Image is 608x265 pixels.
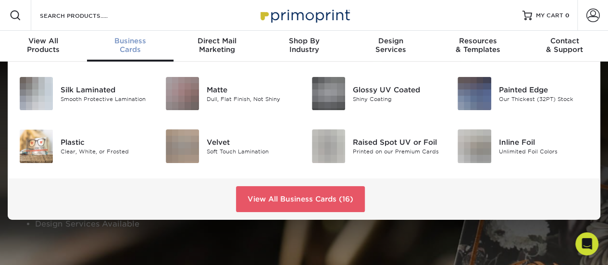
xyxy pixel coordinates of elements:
[166,129,199,163] img: Velvet Business Cards
[457,73,589,114] a: Painted Edge Business Cards Painted Edge Our Thickest (32PT) Stock
[87,31,174,62] a: BusinessCards
[353,137,443,148] div: Raised Spot UV or Foil
[499,148,589,156] div: Unlimited Foil Colors
[174,37,261,54] div: Marketing
[61,84,151,95] div: Silk Laminated
[521,37,608,54] div: & Support
[261,37,347,45] span: Shop By
[174,37,261,45] span: Direct Mail
[312,77,345,110] img: Glossy UV Coated Business Cards
[19,73,151,114] a: Silk Laminated Business Cards Silk Laminated Smooth Protective Lamination
[165,126,297,166] a: Velvet Business Cards Velvet Soft Touch Lamination
[19,126,151,166] a: Plastic Business Cards Plastic Clear, White, or Frosted
[499,84,589,95] div: Painted Edge
[347,31,434,62] a: DesignServices
[61,95,151,103] div: Smooth Protective Lamination
[353,148,443,156] div: Printed on our Premium Cards
[20,77,53,110] img: Silk Laminated Business Cards
[347,37,434,45] span: Design
[521,31,608,62] a: Contact& Support
[353,95,443,103] div: Shiny Coating
[261,31,347,62] a: Shop ByIndustry
[434,37,521,45] span: Resources
[87,37,174,54] div: Cards
[207,148,297,156] div: Soft Touch Lamination
[458,77,491,110] img: Painted Edge Business Cards
[458,129,491,163] img: Inline Foil Business Cards
[87,37,174,45] span: Business
[311,126,443,166] a: Raised Spot UV or Foil Business Cards Raised Spot UV or Foil Printed on our Premium Cards
[20,129,53,163] img: Plastic Business Cards
[347,37,434,54] div: Services
[174,31,261,62] a: Direct MailMarketing
[312,129,345,163] img: Raised Spot UV or Foil Business Cards
[575,232,598,255] div: Open Intercom Messenger
[457,126,589,166] a: Inline Foil Business Cards Inline Foil Unlimited Foil Colors
[499,137,589,148] div: Inline Foil
[434,31,521,62] a: Resources& Templates
[311,73,443,114] a: Glossy UV Coated Business Cards Glossy UV Coated Shiny Coating
[207,84,297,95] div: Matte
[236,186,365,212] a: View All Business Cards (16)
[165,73,297,114] a: Matte Business Cards Matte Dull, Flat Finish, Not Shiny
[434,37,521,54] div: & Templates
[166,77,199,110] img: Matte Business Cards
[256,5,352,25] img: Primoprint
[207,137,297,148] div: Velvet
[565,12,570,19] span: 0
[499,95,589,103] div: Our Thickest (32PT) Stock
[207,95,297,103] div: Dull, Flat Finish, Not Shiny
[261,37,347,54] div: Industry
[39,10,133,21] input: SEARCH PRODUCTS.....
[353,84,443,95] div: Glossy UV Coated
[521,37,608,45] span: Contact
[536,12,563,20] span: MY CART
[61,148,151,156] div: Clear, White, or Frosted
[61,137,151,148] div: Plastic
